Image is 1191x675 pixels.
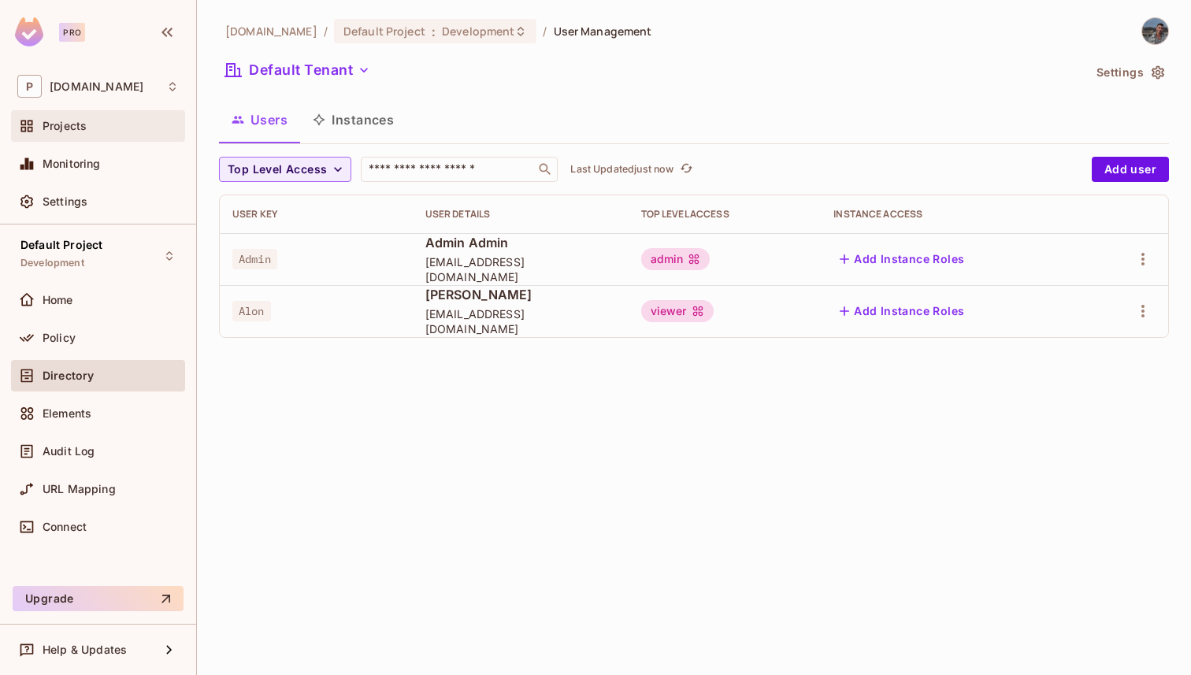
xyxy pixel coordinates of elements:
[43,332,76,344] span: Policy
[225,24,317,39] span: the active workspace
[20,239,102,251] span: Default Project
[15,17,43,46] img: SReyMgAAAABJRU5ErkJggg==
[1090,60,1169,85] button: Settings
[425,306,616,336] span: [EMAIL_ADDRESS][DOMAIN_NAME]
[425,234,616,251] span: Admin Admin
[59,23,85,42] div: Pro
[554,24,652,39] span: User Management
[543,24,547,39] li: /
[43,195,87,208] span: Settings
[43,120,87,132] span: Projects
[425,254,616,284] span: [EMAIL_ADDRESS][DOMAIN_NAME]
[425,208,616,221] div: User Details
[20,257,84,269] span: Development
[43,158,101,170] span: Monitoring
[13,586,184,611] button: Upgrade
[232,301,271,321] span: Alon
[673,160,696,179] span: Click to refresh data
[43,643,127,656] span: Help & Updates
[641,300,714,322] div: viewer
[17,75,42,98] span: P
[1142,18,1168,44] img: Alon Boshi
[442,24,514,39] span: Development
[677,160,696,179] button: refresh
[1092,157,1169,182] button: Add user
[833,299,970,324] button: Add Instance Roles
[431,25,436,38] span: :
[43,407,91,420] span: Elements
[641,248,711,270] div: admin
[219,157,351,182] button: Top Level Access
[343,24,425,39] span: Default Project
[641,208,809,221] div: Top Level Access
[43,445,95,458] span: Audit Log
[300,100,406,139] button: Instances
[425,286,616,303] span: [PERSON_NAME]
[833,208,1073,221] div: Instance Access
[43,294,73,306] span: Home
[570,163,673,176] p: Last Updated just now
[50,80,143,93] span: Workspace: permit.io
[232,249,277,269] span: Admin
[228,160,327,180] span: Top Level Access
[324,24,328,39] li: /
[232,208,400,221] div: User Key
[219,100,300,139] button: Users
[43,483,116,495] span: URL Mapping
[43,521,87,533] span: Connect
[680,161,693,177] span: refresh
[43,369,94,382] span: Directory
[833,247,970,272] button: Add Instance Roles
[219,57,377,83] button: Default Tenant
